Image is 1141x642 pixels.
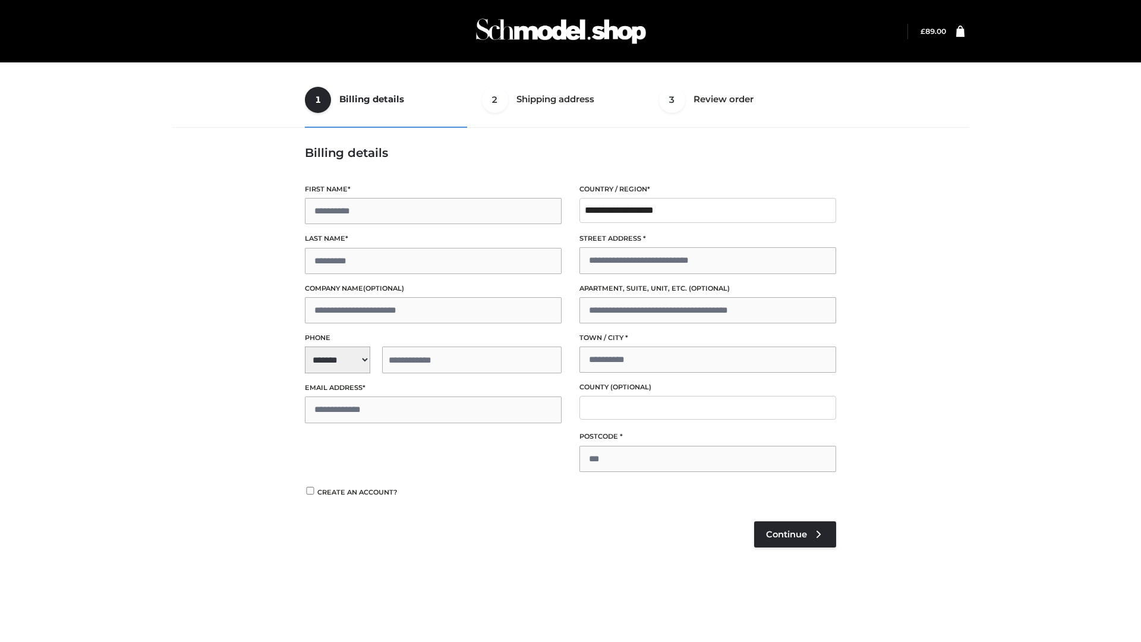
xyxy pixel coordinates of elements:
[305,382,562,394] label: Email address
[921,27,925,36] span: £
[363,284,404,292] span: (optional)
[579,382,836,393] label: County
[305,184,562,195] label: First name
[305,146,836,160] h3: Billing details
[317,488,398,496] span: Create an account?
[766,529,807,540] span: Continue
[579,431,836,442] label: Postcode
[579,283,836,294] label: Apartment, suite, unit, etc.
[579,184,836,195] label: Country / Region
[472,8,650,55] img: Schmodel Admin 964
[305,487,316,495] input: Create an account?
[579,233,836,244] label: Street address
[305,233,562,244] label: Last name
[305,283,562,294] label: Company name
[754,521,836,547] a: Continue
[921,27,946,36] bdi: 89.00
[610,383,651,391] span: (optional)
[921,27,946,36] a: £89.00
[579,332,836,344] label: Town / City
[305,332,562,344] label: Phone
[689,284,730,292] span: (optional)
